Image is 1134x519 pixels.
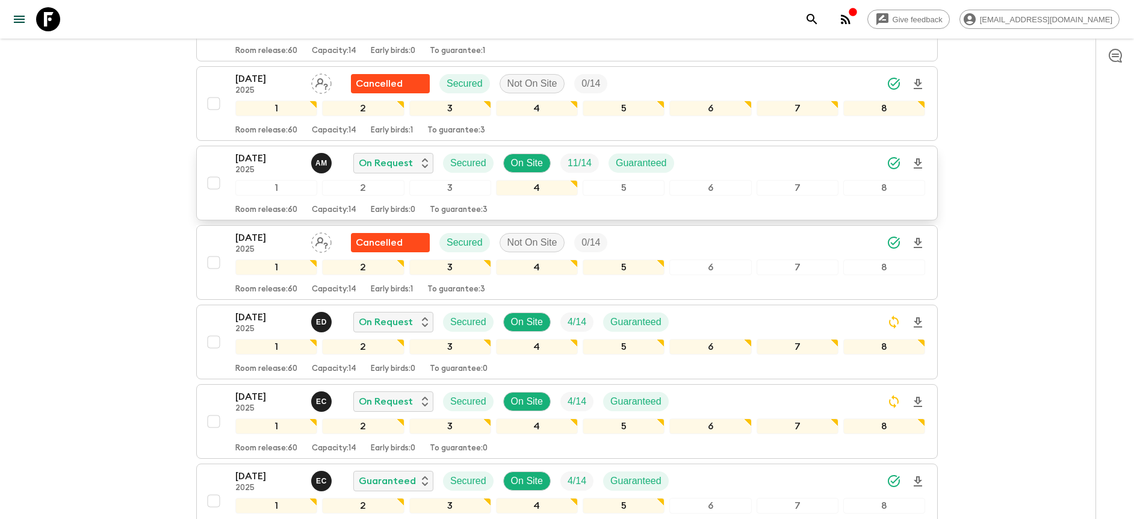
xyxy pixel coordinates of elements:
[7,7,31,31] button: menu
[450,474,486,488] p: Secured
[911,77,925,92] svg: Download Onboarding
[581,76,600,91] p: 0 / 14
[496,259,578,275] div: 4
[235,364,297,374] p: Room release: 60
[312,364,356,374] p: Capacity: 14
[322,339,404,355] div: 2
[496,418,578,434] div: 4
[496,498,578,514] div: 4
[371,364,415,374] p: Early birds: 0
[757,418,838,434] div: 7
[669,498,751,514] div: 6
[311,236,332,246] span: Assign pack leader
[511,315,543,329] p: On Site
[235,404,302,414] p: 2025
[439,233,490,252] div: Secured
[196,384,938,459] button: [DATE]2025Eduardo Caravaca On RequestSecuredOn SiteTrip FillGuaranteed12345678Room release:60Capa...
[583,418,665,434] div: 5
[568,474,586,488] p: 4 / 14
[843,259,925,275] div: 8
[235,245,302,255] p: 2025
[371,46,415,56] p: Early birds: 0
[560,312,593,332] div: Trip Fill
[843,498,925,514] div: 8
[511,474,543,488] p: On Site
[911,474,925,489] svg: Download Onboarding
[887,156,901,170] svg: Synced Successfully
[568,315,586,329] p: 4 / 14
[235,101,317,116] div: 1
[409,101,491,116] div: 3
[311,77,332,87] span: Assign pack leader
[887,315,901,329] svg: Sync Required - Changes detected
[503,471,551,491] div: On Site
[500,233,565,252] div: Not On Site
[511,394,543,409] p: On Site
[574,233,607,252] div: Trip Fill
[887,474,901,488] svg: Synced Successfully
[196,225,938,300] button: [DATE]2025Assign pack leaderFlash Pack cancellationSecuredNot On SiteTrip Fill12345678Room releas...
[507,76,557,91] p: Not On Site
[450,315,486,329] p: Secured
[235,180,317,196] div: 1
[235,469,302,483] p: [DATE]
[500,74,565,93] div: Not On Site
[312,444,356,453] p: Capacity: 14
[430,444,488,453] p: To guarantee: 0
[843,180,925,196] div: 8
[616,156,667,170] p: Guaranteed
[371,444,415,453] p: Early birds: 0
[496,339,578,355] div: 4
[911,236,925,250] svg: Download Onboarding
[496,180,578,196] div: 4
[196,66,938,141] button: [DATE]2025Assign pack leaderFlash Pack cancellationSecuredNot On SiteTrip Fill12345678Room releas...
[507,235,557,250] p: Not On Site
[351,233,430,252] div: Flash Pack cancellation
[669,180,751,196] div: 6
[511,156,543,170] p: On Site
[322,101,404,116] div: 2
[757,180,838,196] div: 7
[669,259,751,275] div: 6
[235,46,297,56] p: Room release: 60
[311,153,334,173] button: AM
[911,157,925,171] svg: Download Onboarding
[359,315,413,329] p: On Request
[574,74,607,93] div: Trip Fill
[503,154,551,173] div: On Site
[311,312,334,332] button: ED
[560,154,599,173] div: Trip Fill
[409,498,491,514] div: 3
[583,339,665,355] div: 5
[356,76,403,91] p: Cancelled
[757,498,838,514] div: 7
[235,418,317,434] div: 1
[235,390,302,404] p: [DATE]
[322,259,404,275] div: 2
[757,259,838,275] div: 7
[322,418,404,434] div: 2
[843,339,925,355] div: 8
[311,391,334,412] button: EC
[583,259,665,275] div: 5
[371,205,415,215] p: Early birds: 0
[583,498,665,514] div: 5
[610,315,661,329] p: Guaranteed
[196,146,938,220] button: [DATE]2025Allan MoralesOn RequestSecuredOn SiteTrip FillGuaranteed12345678Room release:60Capacity...
[235,151,302,166] p: [DATE]
[409,180,491,196] div: 3
[235,339,317,355] div: 1
[359,394,413,409] p: On Request
[443,392,494,411] div: Secured
[583,180,665,196] div: 5
[887,76,901,91] svg: Synced Successfully
[316,317,327,327] p: E D
[800,7,824,31] button: search adventures
[359,156,413,170] p: On Request
[235,166,302,175] p: 2025
[669,418,751,434] div: 6
[312,205,356,215] p: Capacity: 14
[356,235,403,250] p: Cancelled
[450,394,486,409] p: Secured
[235,259,317,275] div: 1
